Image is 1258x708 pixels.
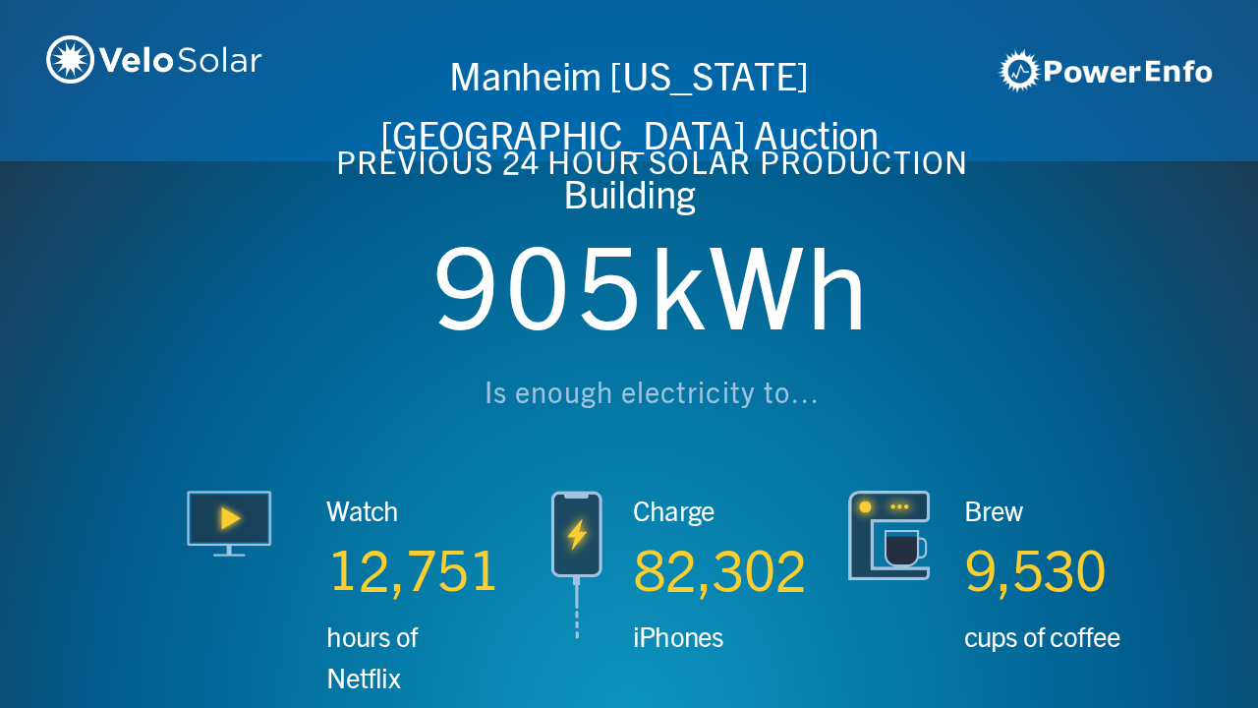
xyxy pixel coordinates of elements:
span: Charge [633,492,715,529]
span: 82,302 [634,533,807,607]
span: Watch [326,492,398,529]
span: cups of coffee [964,618,1121,655]
span: 9,530 [965,533,1107,607]
span: Manheim [US_STATE][GEOGRAPHIC_DATA] Auction Building [380,50,887,219]
img: iphone-icon.png [549,490,603,641]
span: 12,751 [327,533,500,607]
img: TV.png [186,490,272,558]
span: kWh [649,209,872,361]
span: iPhones [633,618,723,655]
img: Coffee-pot-v2.png [848,490,935,581]
img: PowerEnfo-logo-white.png [997,48,1212,93]
span: hours of Netflix [326,618,418,696]
span: PREVIOUS 24 HOUR SOLAR PRODUCTION [336,141,969,183]
span: Is enough electricity to… [485,373,821,411]
img: VeloSolarLogo.png [46,35,261,84]
span: 905 [433,209,649,361]
span: Brew [964,492,1023,529]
